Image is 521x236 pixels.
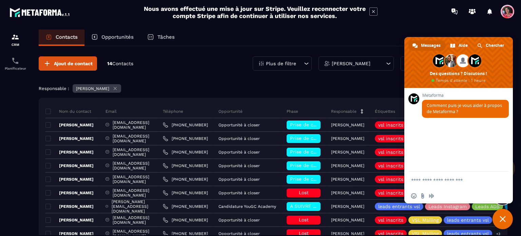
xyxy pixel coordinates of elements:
[411,177,491,183] textarea: Entrez votre message...
[290,176,353,182] span: Prise de contact effectuée
[290,122,353,127] span: Prise de contact effectuée
[45,122,94,128] p: [PERSON_NAME]
[378,150,403,155] p: vsl inscrits
[486,40,504,51] span: Chercher
[218,136,260,141] p: Opportunité à closer
[331,136,364,141] p: [PERSON_NAME]
[428,204,467,209] p: Leads Instagram
[45,177,94,182] p: [PERSON_NAME]
[163,177,208,182] a: [PHONE_NUMBER]
[331,163,364,168] p: [PERSON_NAME]
[218,218,260,222] p: Opportunité à closer
[105,109,117,114] p: Email
[2,43,29,47] p: CRM
[45,163,94,168] p: [PERSON_NAME]
[112,61,133,66] span: Contacts
[459,40,468,51] span: Aide
[2,52,29,75] a: schedulerschedulerPlanificateur
[411,193,417,199] span: Insérer un emoji
[378,136,403,141] p: vsl inscrits
[140,30,181,46] a: Tâches
[375,109,395,114] p: Étiquettes
[331,150,364,155] p: [PERSON_NAME]
[163,190,208,196] a: [PHONE_NUMBER]
[76,86,109,91] p: [PERSON_NAME]
[11,33,19,41] img: formation
[446,40,472,51] div: Aide
[45,190,94,196] p: [PERSON_NAME]
[331,204,364,209] p: [PERSON_NAME]
[2,67,29,70] p: Planificateur
[299,231,309,236] span: Lost
[56,34,78,40] p: Contacts
[331,190,364,195] p: [PERSON_NAME]
[473,40,509,51] div: Chercher
[107,60,133,67] p: 14
[299,217,309,222] span: Lost
[331,231,364,236] p: [PERSON_NAME]
[412,218,439,222] p: VSL Mailing
[331,109,356,114] p: Responsable
[378,218,403,222] p: vsl inscrits
[218,123,260,127] p: Opportunité à closer
[378,231,403,236] p: vsl inscrits
[290,135,353,141] span: Prise de contact effectuée
[101,34,134,40] p: Opportunités
[9,6,71,18] img: logo
[45,217,94,223] p: [PERSON_NAME]
[408,40,445,51] div: Messages
[39,86,69,91] p: Responsable :
[290,149,353,155] span: Prise de contact effectuée
[299,190,309,195] span: Lost
[378,177,403,182] p: vsl inscrits
[475,204,500,209] p: Leads ADS
[163,122,208,128] a: [PHONE_NUMBER]
[218,204,276,209] p: Candidature YouGC Academy
[39,56,97,71] button: Ajout de contact
[45,136,94,141] p: [PERSON_NAME]
[447,231,489,236] p: leads entrants vsl
[11,57,19,65] img: scheduler
[332,61,370,66] p: [PERSON_NAME]
[163,109,183,114] p: Téléphone
[378,163,403,168] p: vsl inscrits
[378,123,403,127] p: vsl inscrits
[2,28,29,52] a: formationformationCRM
[290,163,353,168] span: Prise de contact effectuée
[420,193,425,199] span: Envoyer un fichier
[421,40,441,51] span: Messages
[45,149,94,155] p: [PERSON_NAME]
[218,150,260,155] p: Opportunité à closer
[54,60,93,67] span: Ajout de contact
[331,177,364,182] p: [PERSON_NAME]
[163,163,208,168] a: [PHONE_NUMBER]
[163,217,208,223] a: [PHONE_NUMBER]
[427,103,502,114] span: Comment puis-je vous aider à propos de Metaforma ?
[45,204,94,209] p: [PERSON_NAME]
[218,109,243,114] p: Opportunité
[157,34,175,40] p: Tâches
[218,177,260,182] p: Opportunité à closer
[218,231,260,236] p: Opportunité à closer
[163,149,208,155] a: [PHONE_NUMBER]
[378,204,420,209] p: leads entrants vsl
[331,218,364,222] p: [PERSON_NAME]
[163,136,208,141] a: [PHONE_NUMBER]
[163,204,208,209] a: [PHONE_NUMBER]
[84,30,140,46] a: Opportunités
[447,218,489,222] p: leads entrants vsl
[45,109,91,114] p: Nom du contact
[287,109,298,114] p: Phase
[422,93,509,98] span: Metaforma
[218,163,260,168] p: Opportunité à closer
[143,5,366,19] h2: Nous avons effectué une mise à jour sur Stripe. Veuillez reconnecter votre compte Stripe afin de ...
[378,190,403,195] p: vsl inscrits
[39,30,84,46] a: Contacts
[493,209,513,229] div: Fermer le chat
[266,61,296,66] p: Plus de filtre
[429,193,434,199] span: Message audio
[290,203,319,209] span: A SUIVRE ⏳
[218,190,260,195] p: Opportunité à closer
[331,123,364,127] p: [PERSON_NAME]
[412,231,439,236] p: VSL Mailing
